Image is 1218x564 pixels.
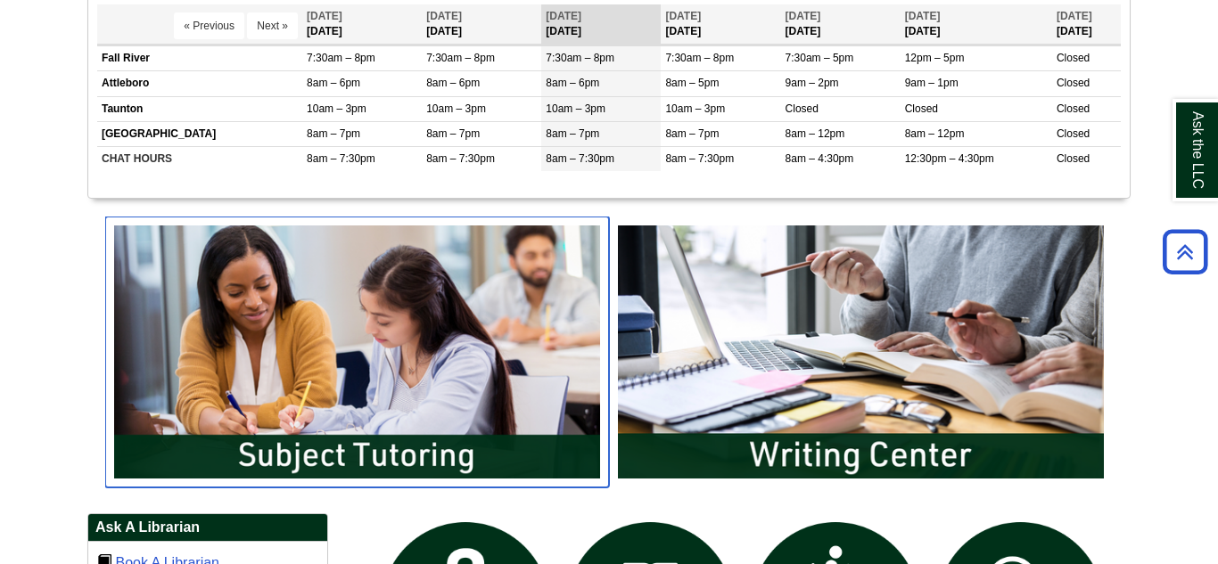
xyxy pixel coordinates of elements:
span: 8am – 7:30pm [307,152,375,165]
td: Attleboro [97,71,302,96]
td: [GEOGRAPHIC_DATA] [97,121,302,146]
span: 8am – 4:30pm [786,152,854,165]
th: [DATE] [302,4,422,45]
span: 8am – 7:30pm [426,152,495,165]
span: [DATE] [665,10,701,22]
button: « Previous [174,12,244,39]
img: Writing Center Information [609,217,1113,487]
span: 7:30am – 5pm [786,52,854,64]
span: Closed [1057,127,1090,140]
span: 8am – 6pm [546,77,599,89]
span: 10am – 3pm [546,102,605,115]
span: Closed [1057,77,1090,89]
h2: Ask A Librarian [88,514,327,542]
span: 7:30am – 8pm [307,52,375,64]
span: 8am – 7pm [307,127,360,140]
img: Subject Tutoring Information [105,217,609,487]
th: [DATE] [901,4,1052,45]
span: [DATE] [1057,10,1092,22]
span: [DATE] [307,10,342,22]
span: [DATE] [905,10,941,22]
span: 7:30am – 8pm [665,52,734,64]
span: 8am – 7:30pm [665,152,734,165]
td: CHAT HOURS [97,146,302,171]
th: [DATE] [1052,4,1121,45]
span: 8am – 12pm [786,127,845,140]
span: 10am – 3pm [665,102,725,115]
span: 8am – 5pm [665,77,719,89]
button: Next » [247,12,298,39]
span: 10am – 3pm [307,102,366,115]
span: Closed [905,102,938,115]
span: 8am – 12pm [905,127,965,140]
span: 8am – 6pm [307,77,360,89]
span: [DATE] [546,10,581,22]
td: Taunton [97,96,302,121]
span: 12:30pm – 4:30pm [905,152,994,165]
span: 9am – 2pm [786,77,839,89]
span: [DATE] [786,10,821,22]
span: 7:30am – 8pm [546,52,614,64]
span: 8am – 7pm [665,127,719,140]
span: 8am – 7:30pm [546,152,614,165]
span: Closed [1057,102,1090,115]
span: 7:30am – 8pm [426,52,495,64]
span: Closed [1057,152,1090,165]
th: [DATE] [422,4,541,45]
th: [DATE] [781,4,901,45]
th: [DATE] [661,4,780,45]
span: 9am – 1pm [905,77,959,89]
span: Closed [786,102,819,115]
span: [DATE] [426,10,462,22]
td: Fall River [97,46,302,71]
span: 8am – 6pm [426,77,480,89]
span: 8am – 7pm [546,127,599,140]
a: Back to Top [1156,240,1214,264]
div: slideshow [105,217,1113,495]
span: 8am – 7pm [426,127,480,140]
span: 12pm – 5pm [905,52,965,64]
span: Closed [1057,52,1090,64]
span: 10am – 3pm [426,102,486,115]
th: [DATE] [541,4,661,45]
